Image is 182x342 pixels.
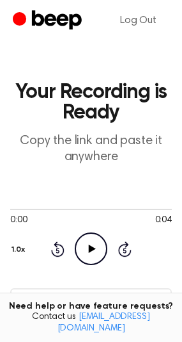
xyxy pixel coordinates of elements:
[10,133,172,165] p: Copy the link and paste it anywhere
[10,239,30,261] button: 1.0x
[107,5,169,36] a: Log Out
[155,214,172,227] span: 0:04
[8,312,174,334] span: Contact us
[57,313,150,333] a: [EMAIL_ADDRESS][DOMAIN_NAME]
[10,214,27,227] span: 0:00
[13,8,85,33] a: Beep
[10,82,172,123] h1: Your Recording is Ready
